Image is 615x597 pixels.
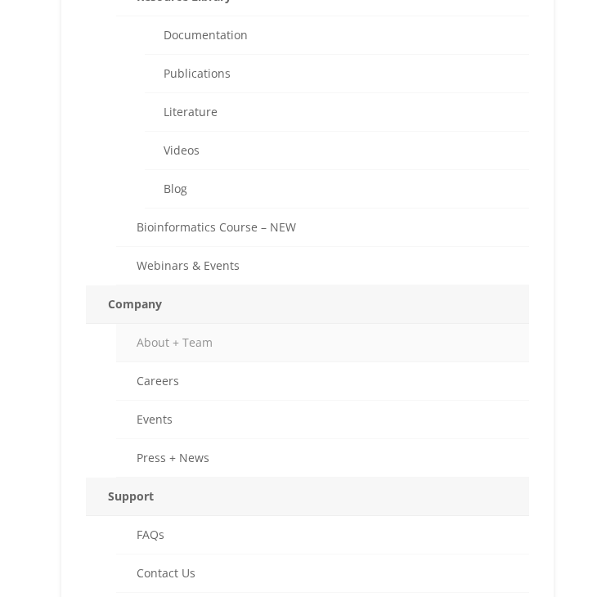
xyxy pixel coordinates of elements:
a: About + Team [116,324,529,362]
a: Webinars & Events [116,247,529,285]
a: Literature [145,93,529,132]
a: Videos [145,132,529,170]
a: Events [116,401,529,439]
a: Careers [116,362,529,401]
a: Blog [145,170,529,209]
a: Contact Us [116,554,529,593]
a: Press + News [116,439,529,478]
a: Bioinformatics Course – NEW [116,209,529,247]
a: Documentation [145,16,529,55]
a: Publications [145,55,529,93]
a: FAQs [116,516,529,554]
